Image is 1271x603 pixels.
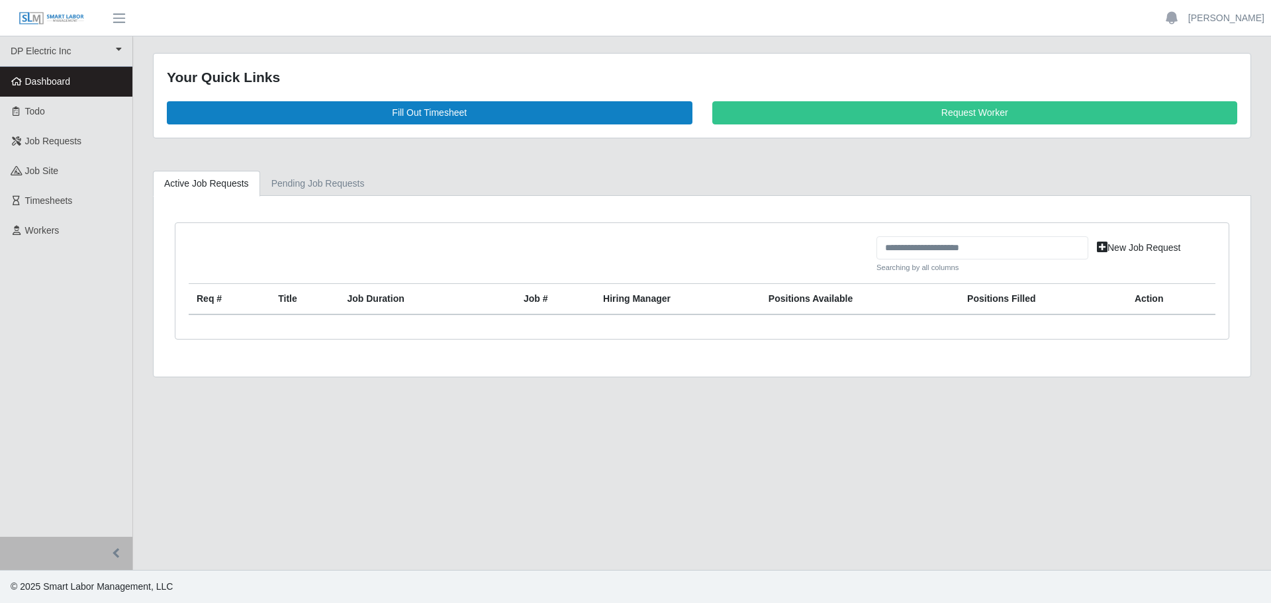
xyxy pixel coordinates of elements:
span: Workers [25,225,60,236]
a: [PERSON_NAME] [1188,11,1264,25]
th: Hiring Manager [595,284,761,315]
a: Fill Out Timesheet [167,101,692,124]
small: Searching by all columns [876,262,1088,273]
span: Job Requests [25,136,82,146]
a: Active Job Requests [153,171,260,197]
a: New Job Request [1088,236,1190,259]
span: © 2025 Smart Labor Management, LLC [11,581,173,592]
a: Request Worker [712,101,1238,124]
th: Positions Filled [959,284,1127,315]
a: Pending Job Requests [260,171,376,197]
span: Dashboard [25,76,71,87]
span: Todo [25,106,45,116]
th: Positions Available [761,284,959,315]
th: Title [270,284,339,315]
img: SLM Logo [19,11,85,26]
span: Timesheets [25,195,73,206]
th: Job Duration [339,284,484,315]
span: job site [25,165,59,176]
th: Req # [189,284,270,315]
th: Action [1127,284,1215,315]
div: Your Quick Links [167,67,1237,88]
th: Job # [516,284,595,315]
